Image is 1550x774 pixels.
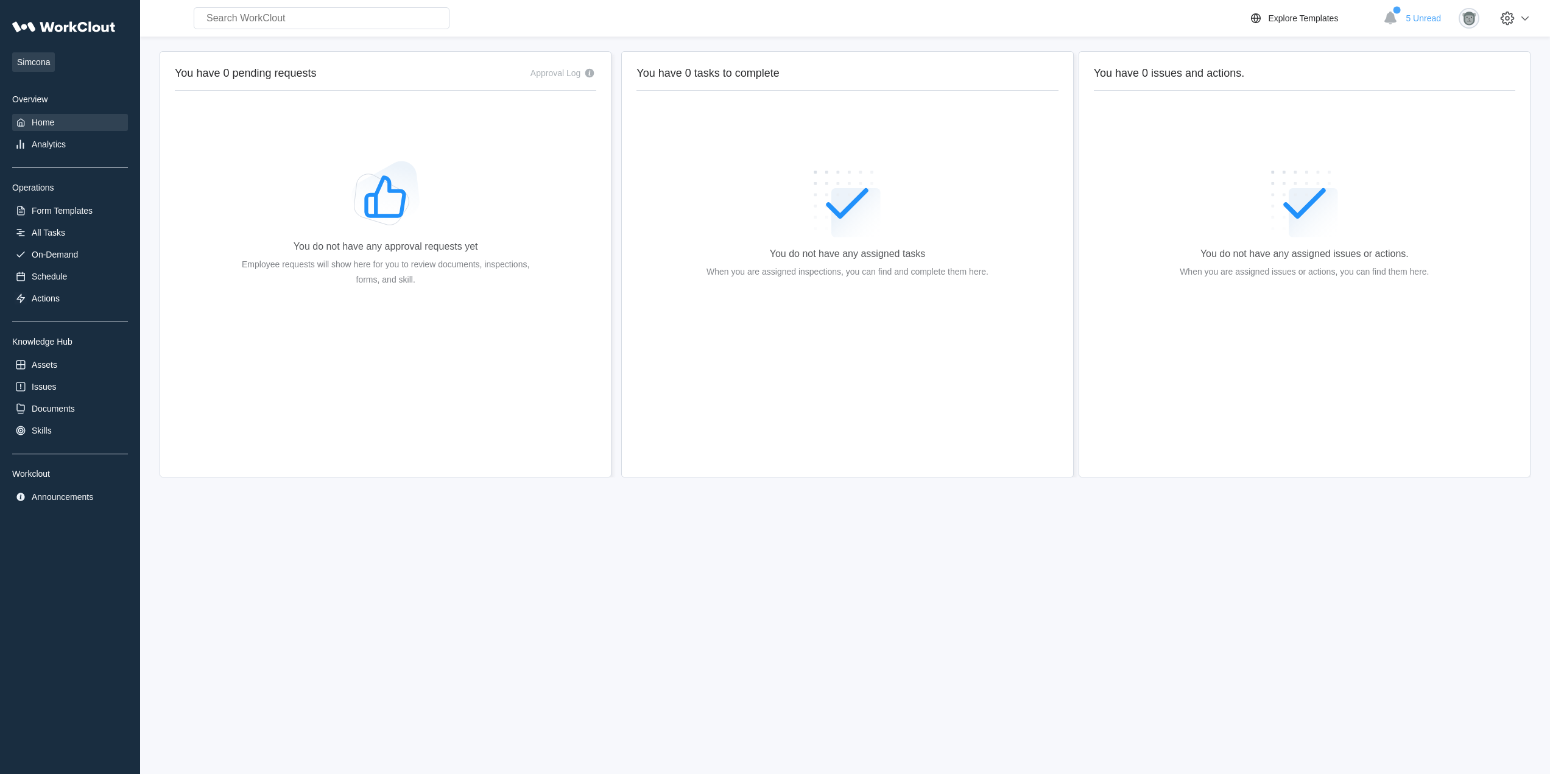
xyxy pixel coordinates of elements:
div: All Tasks [32,228,65,237]
div: Issues [32,382,56,392]
a: Schedule [12,268,128,285]
a: Form Templates [12,202,128,219]
div: On-Demand [32,250,78,259]
div: Documents [32,404,75,413]
h2: You have 0 tasks to complete [636,66,1058,80]
a: Analytics [12,136,128,153]
div: Workclout [12,469,128,479]
div: Assets [32,360,57,370]
h2: You have 0 issues and actions. [1094,66,1515,80]
div: Actions [32,294,60,303]
div: Explore Templates [1268,13,1338,23]
div: Form Templates [32,206,93,216]
div: You do not have any approval requests yet [294,241,478,252]
h2: You have 0 pending requests [175,66,317,80]
input: Search WorkClout [194,7,449,29]
a: Actions [12,290,128,307]
a: Assets [12,356,128,373]
div: Skills [32,426,52,435]
div: Home [32,118,54,127]
a: Announcements [12,488,128,505]
div: Employee requests will show here for you to review documents, inspections, forms, and skill. [233,257,538,287]
a: Home [12,114,128,131]
div: Overview [12,94,128,104]
div: Announcements [32,492,93,502]
div: When you are assigned inspections, you can find and complete them here. [706,264,988,280]
a: On-Demand [12,246,128,263]
span: Simcona [12,52,55,72]
div: When you are assigned issues or actions, you can find them here. [1180,264,1429,280]
a: Skills [12,422,128,439]
a: Explore Templates [1249,11,1377,26]
div: Schedule [32,272,67,281]
div: You do not have any assigned issues or actions. [1200,248,1409,259]
a: Issues [12,378,128,395]
a: All Tasks [12,224,128,241]
div: Knowledge Hub [12,337,128,347]
img: gorilla.png [1459,8,1479,29]
div: You do not have any assigned tasks [770,248,926,259]
span: 5 Unread [1406,13,1441,23]
div: Approval Log [530,68,581,78]
div: Operations [12,183,128,192]
div: Analytics [32,139,66,149]
a: Documents [12,400,128,417]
